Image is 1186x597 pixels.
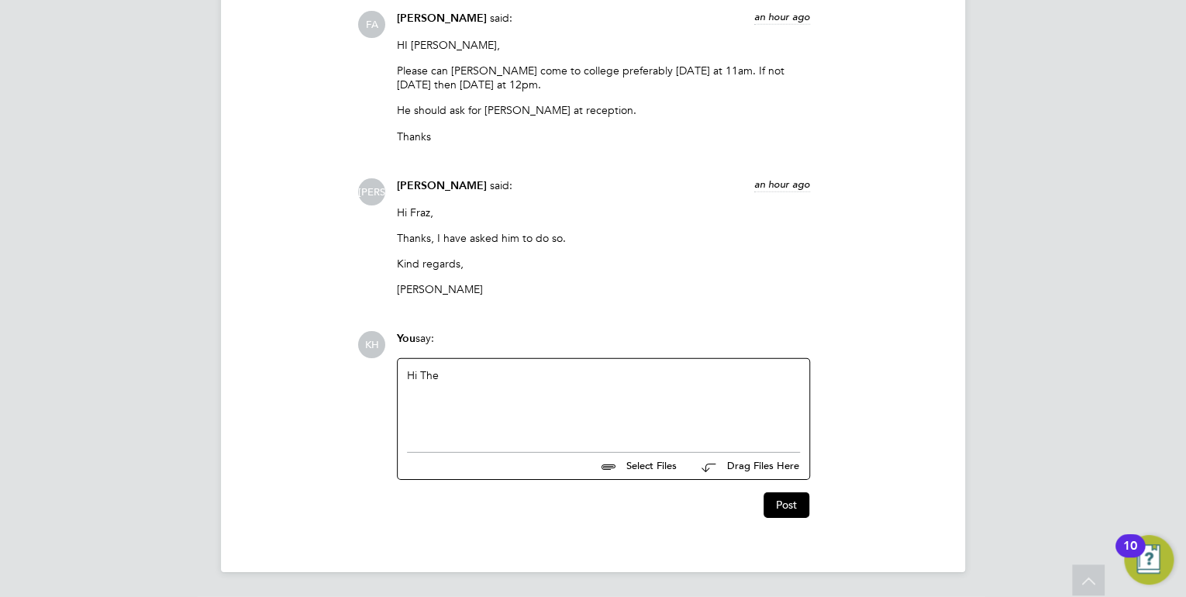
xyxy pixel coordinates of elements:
[1124,535,1174,585] button: Open Resource Center, 10 new notifications
[397,103,810,117] p: He should ask for [PERSON_NAME] at reception.
[490,11,512,25] span: said:
[397,12,487,25] span: [PERSON_NAME]
[689,450,800,483] button: Drag Files Here
[407,368,800,435] div: Hi The
[754,178,810,191] span: an hour ago
[397,38,810,52] p: HI [PERSON_NAME],
[397,129,810,143] p: Thanks
[358,178,385,205] span: [PERSON_NAME]
[1123,546,1137,566] div: 10
[397,179,487,192] span: [PERSON_NAME]
[754,10,810,23] span: an hour ago
[397,205,810,219] p: Hi Fraz,
[358,331,385,358] span: KH
[397,282,810,296] p: [PERSON_NAME]
[397,257,810,271] p: Kind regards,
[397,331,810,358] div: say:
[358,11,385,38] span: FA
[397,332,415,345] span: You
[764,492,809,517] button: Post
[490,178,512,192] span: said:
[397,64,810,91] p: Please can [PERSON_NAME] come to college preferably [DATE] at 11am. If not [DATE] then [DATE] at ...
[397,231,810,245] p: Thanks, I have asked him to do so.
